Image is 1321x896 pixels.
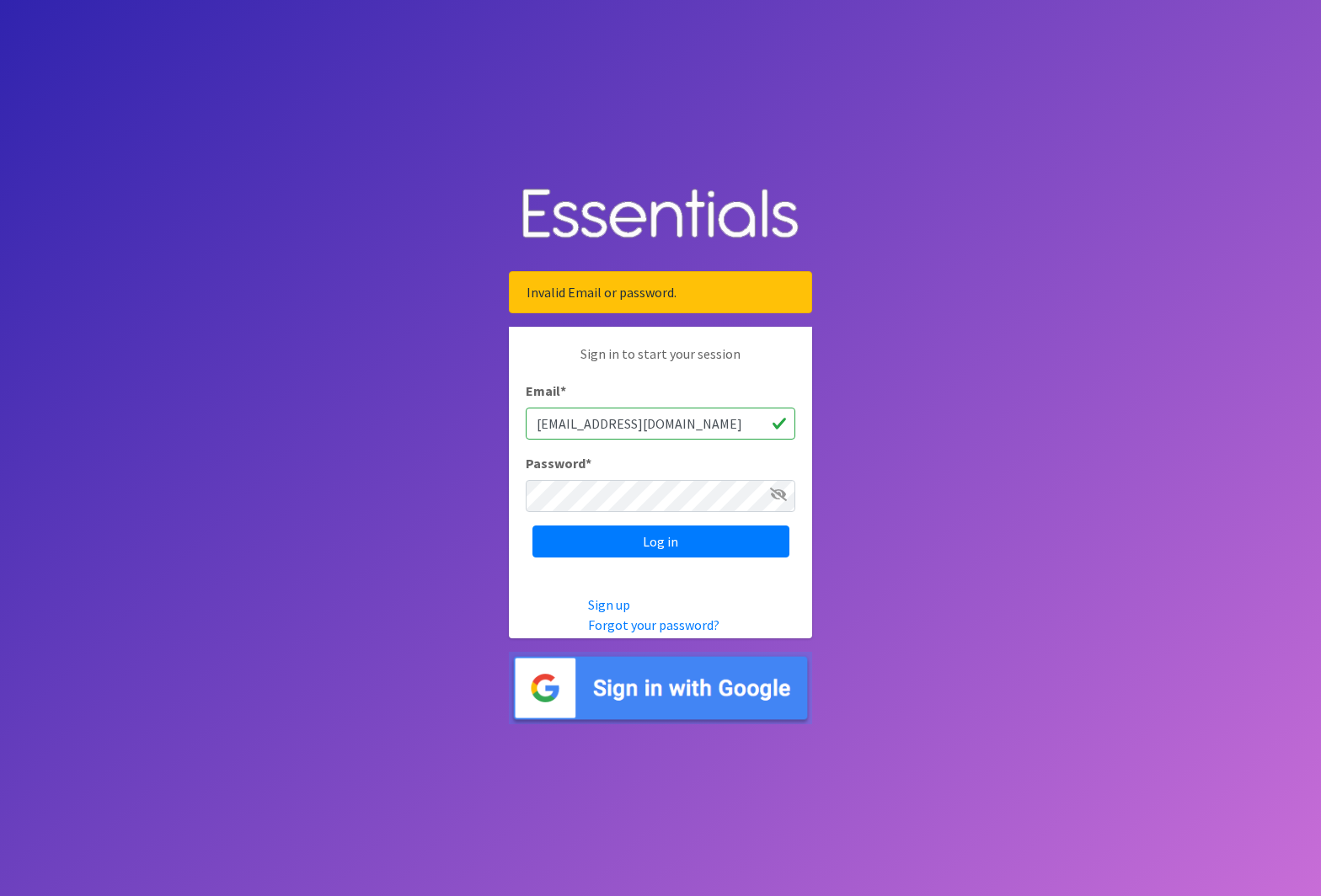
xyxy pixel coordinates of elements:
img: Human Essentials [509,172,812,259]
p: Sign in to start your session [526,344,795,381]
abbr: required [560,382,566,399]
img: Sign in with Google [509,652,812,725]
abbr: required [586,455,591,472]
a: Sign up [588,596,630,613]
a: Forgot your password? [588,616,719,633]
label: Email [526,381,566,401]
label: Password [526,453,591,473]
div: Invalid Email or password. [509,271,812,313]
input: Log in [532,525,789,557]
